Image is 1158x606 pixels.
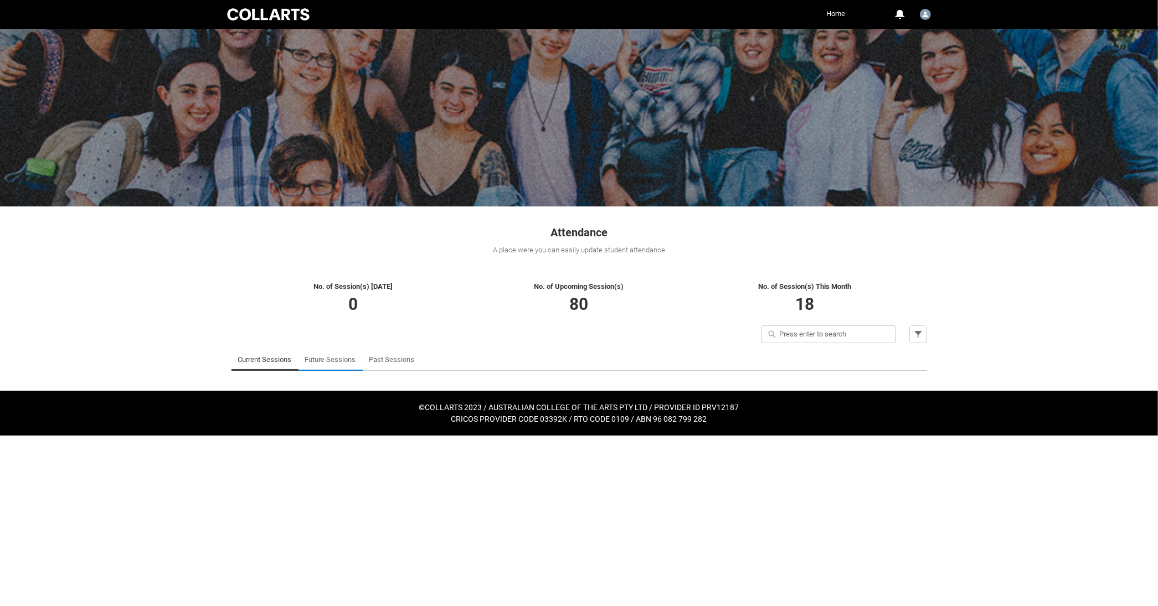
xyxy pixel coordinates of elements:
a: Home [824,6,848,22]
li: Future Sessions [298,349,363,371]
a: Future Sessions [305,349,356,371]
button: Filter [909,325,927,343]
span: No. of Session(s) [DATE] [313,282,393,291]
a: Past Sessions [369,349,415,371]
span: 18 [796,294,815,314]
div: A place were you can easily update student attendance [231,245,927,256]
span: No. of Upcoming Session(s) [534,282,624,291]
span: No. of Session(s) This Month [759,282,852,291]
li: Current Sessions [231,349,298,371]
button: User Profile Cathy.Sison [917,4,934,22]
li: Past Sessions [363,349,421,371]
span: Attendance [550,226,608,239]
span: 80 [570,294,589,314]
span: 0 [348,294,358,314]
input: Press enter to search [761,325,896,343]
img: Cathy.Sison [920,9,931,20]
a: Current Sessions [238,349,292,371]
